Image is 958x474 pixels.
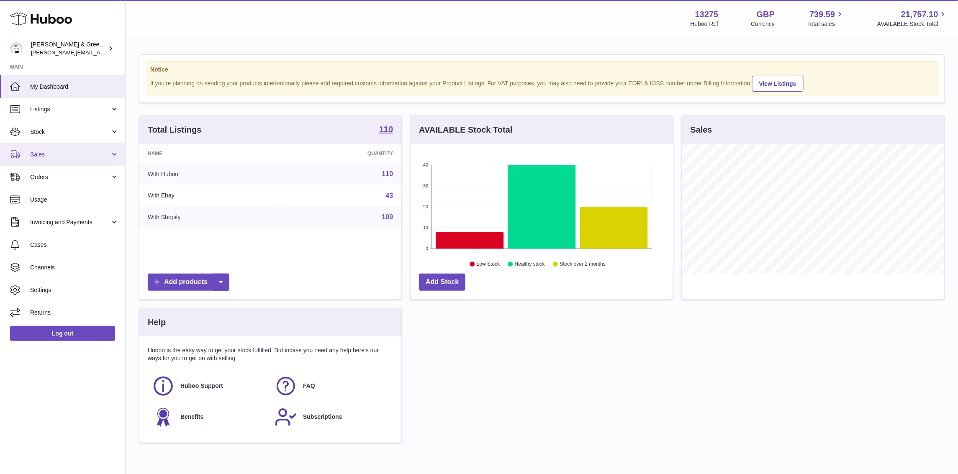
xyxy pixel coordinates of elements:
td: With Huboo [139,163,281,185]
a: Benefits [152,406,266,428]
span: My Dashboard [30,83,119,91]
text: 10 [424,225,429,230]
strong: GBP [757,9,775,20]
a: 43 [386,192,393,199]
a: Huboo Support [152,375,266,397]
a: 739.59 Total sales [807,9,845,28]
a: FAQ [275,375,389,397]
span: Listings [30,105,110,113]
span: FAQ [303,382,315,390]
span: Total sales [807,20,845,28]
text: 30 [424,183,429,188]
span: Returns [30,309,119,317]
text: 20 [424,204,429,209]
div: Currency [751,20,775,28]
th: Quantity [281,144,402,163]
a: 109 [382,213,393,220]
text: Stock over 2 months [560,261,606,267]
span: Settings [30,286,119,294]
span: Benefits [180,413,203,421]
a: Add Stock [419,274,465,291]
text: 40 [424,162,429,167]
div: Huboo Ref [691,20,719,28]
span: [PERSON_NAME][EMAIL_ADDRESS][DOMAIN_NAME] [31,49,168,56]
p: Huboo is the easy way to get your stock fulfilled. But incase you need any help here's our ways f... [148,346,393,362]
a: 110 [379,125,393,135]
div: [PERSON_NAME] & Green Ltd [31,41,106,56]
span: 739.59 [809,9,835,20]
th: Name [139,144,281,163]
span: 21,757.10 [901,9,938,20]
h3: Total Listings [148,124,202,136]
h3: Help [148,317,166,328]
span: Stock [30,128,110,136]
span: Subscriptions [303,413,342,421]
div: If you're planning on sending your products internationally please add required customs informati... [150,74,933,92]
img: ellen@bluebadgecompany.co.uk [10,42,23,55]
a: Subscriptions [275,406,389,428]
span: Usage [30,196,119,204]
span: Cases [30,241,119,249]
span: AVAILABLE Stock Total [877,20,948,28]
text: 0 [426,246,429,251]
strong: Notice [150,66,933,74]
span: Huboo Support [180,382,223,390]
a: Log out [10,326,115,341]
span: Orders [30,173,110,181]
text: Healthy stock [515,261,545,267]
strong: 13275 [695,9,719,20]
h3: AVAILABLE Stock Total [419,124,512,136]
a: View Listings [752,76,804,92]
td: With Shopify [139,206,281,228]
a: 110 [382,170,393,177]
span: Channels [30,264,119,272]
text: Low Stock [477,261,500,267]
a: Add products [148,274,229,291]
a: 21,757.10 AVAILABLE Stock Total [877,9,948,28]
h3: Sales [691,124,712,136]
strong: 110 [379,125,393,133]
td: With Ebay [139,185,281,207]
span: Sales [30,151,110,159]
span: Invoicing and Payments [30,218,110,226]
